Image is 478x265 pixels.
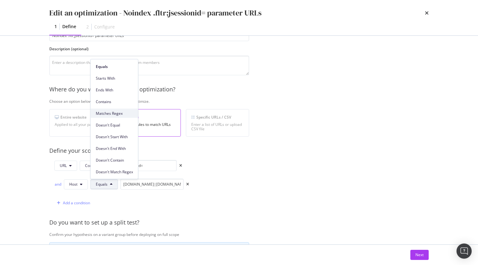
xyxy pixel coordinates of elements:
[94,24,115,30] div: Configure
[63,200,90,206] div: Add a condition
[425,8,429,18] div: times
[85,163,101,168] span: Contains
[123,114,175,120] div: Scope
[96,145,133,151] span: Doesn't End With
[96,182,107,187] span: Equals
[60,163,67,168] span: URL
[55,122,107,127] div: Applied to all your pages
[410,250,429,260] button: Next
[49,85,460,94] div: Where do you want to apply your optimization?
[49,99,460,104] div: Choose an option below to identify the pages to optimize.
[49,30,249,41] input: Enter an optimization name to easily find it back
[415,252,424,257] div: Next
[62,23,76,30] div: Define
[96,87,133,93] span: Ends With
[457,243,472,259] div: Open Intercom Messenger
[64,179,88,189] button: Host
[179,164,182,168] div: times
[80,161,111,171] button: Contains
[96,169,133,175] span: Doesn't Match Regex
[186,182,189,186] div: times
[54,23,57,30] div: 1
[96,110,133,116] span: Matches Regex
[96,157,133,163] span: Doesn't Contain
[49,232,460,237] div: Confirm your hypothesis on a variant group before deploying on full scope
[86,24,89,30] div: 2
[55,114,107,120] div: Entire website
[96,99,133,104] span: Contains
[96,64,133,69] span: Equals
[54,198,90,208] button: Add a condition
[49,8,261,18] div: Edit an optimization - Noindex .fltr;jsessionid= parameter URLs
[96,122,133,128] span: Doesn't Equal
[49,46,249,52] label: Description (optional)
[54,161,77,171] button: URL
[96,134,133,139] span: Doesn't Start With
[191,122,244,131] div: Enter a list of URLs or upload CSV file
[191,114,244,120] div: Specific URLs / CSV
[90,179,118,189] button: Equals
[69,182,77,187] span: Host
[54,182,61,187] div: and
[96,75,133,81] span: Starts With
[49,147,460,155] div: Define your scope
[123,122,175,127] div: Define rules to match URLs
[49,219,460,227] div: Do you want to set up a split test?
